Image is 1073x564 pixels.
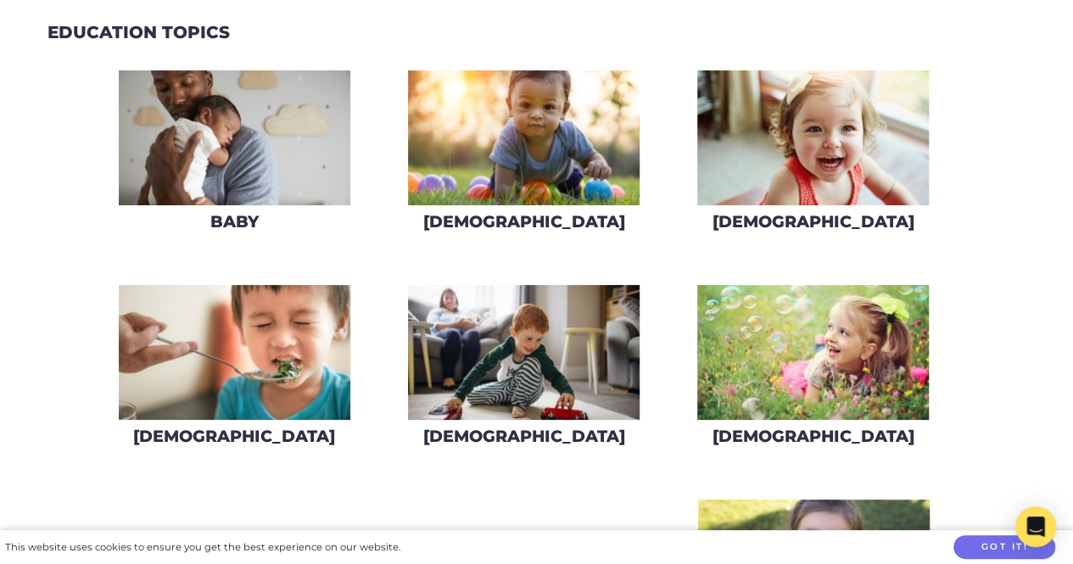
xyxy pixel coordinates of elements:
[713,427,914,446] h3: [DEMOGRAPHIC_DATA]
[713,212,914,232] h3: [DEMOGRAPHIC_DATA]
[408,70,640,205] img: iStock-620709410-275x160.jpg
[696,70,930,243] a: [DEMOGRAPHIC_DATA]
[119,70,350,205] img: AdobeStock_144860523-275x160.jpeg
[133,427,335,446] h3: [DEMOGRAPHIC_DATA]
[407,70,640,243] a: [DEMOGRAPHIC_DATA]
[118,284,351,458] a: [DEMOGRAPHIC_DATA]
[408,285,640,420] img: iStock-626842222-275x160.jpg
[210,212,259,232] h3: Baby
[119,285,350,420] img: AdobeStock_217987832-275x160.jpeg
[118,70,351,243] a: Baby
[5,539,400,556] div: This website uses cookies to ensure you get the best experience on our website.
[697,70,929,205] img: iStock-678589610_super-275x160.jpg
[407,284,640,458] a: [DEMOGRAPHIC_DATA]
[48,22,230,42] h2: Education Topics
[1015,506,1056,547] div: Open Intercom Messenger
[423,427,625,446] h3: [DEMOGRAPHIC_DATA]
[953,535,1055,560] button: Got it!
[696,284,930,458] a: [DEMOGRAPHIC_DATA]
[697,285,929,420] img: AdobeStock_43690577-275x160.jpeg
[423,212,625,232] h3: [DEMOGRAPHIC_DATA]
